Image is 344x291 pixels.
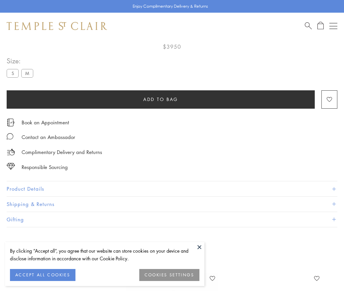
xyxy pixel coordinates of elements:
span: $3950 [163,42,181,51]
img: MessageIcon-01_2.svg [7,133,13,140]
p: Enjoy Complimentary Delivery & Returns [133,3,208,10]
button: Gifting [7,212,337,227]
span: Add to bag [143,96,178,103]
span: Size: [7,55,36,66]
img: icon_appointment.svg [7,119,15,126]
a: Book an Appointment [22,119,69,126]
img: icon_delivery.svg [7,148,15,156]
button: ACCEPT ALL COOKIES [10,269,75,281]
div: Contact an Ambassador [22,133,75,141]
label: M [21,69,33,77]
div: Responsible Sourcing [22,163,68,171]
button: Add to bag [7,90,315,109]
label: S [7,69,19,77]
button: Product Details [7,181,337,196]
img: icon_sourcing.svg [7,163,15,170]
a: Search [305,22,312,30]
button: Shipping & Returns [7,197,337,212]
div: By clicking “Accept all”, you agree that our website can store cookies on your device and disclos... [10,247,199,262]
button: COOKIES SETTINGS [139,269,199,281]
img: Temple St. Clair [7,22,107,30]
button: Open navigation [329,22,337,30]
p: Complimentary Delivery and Returns [22,148,102,156]
a: Open Shopping Bag [317,22,324,30]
